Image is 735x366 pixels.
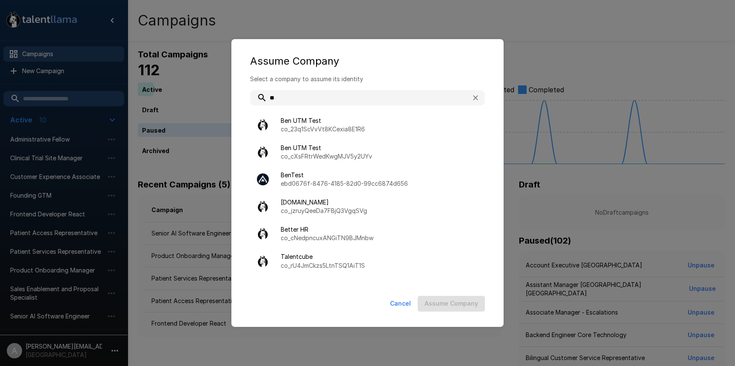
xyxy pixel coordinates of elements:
p: Select a company to assume its identity [250,75,485,83]
img: llama_clean.png [257,228,269,240]
div: Better HRco_cNedpncuxANGiTN9BJMnbw [250,221,485,247]
p: co_jzruyQeeDa7FBjQ3VgqSVg [281,207,478,215]
div: BenTestebd0676f-8476-4185-82d0-99cc6874d656 [250,167,485,192]
div: Talentcubeco_rU4JmCkzs5LtnTSQ1AiT1S [250,248,485,274]
p: co_23q1ScVvVt8KCexia8E1R6 [281,125,478,133]
p: co_cNedpncuxANGiTN9BJMnbw [281,234,478,242]
p: ebd0676f-8476-4185-82d0-99cc6874d656 [281,179,478,188]
div: Ben UTM Testco_cXsFRtrWedKwgMJV5y2UYv [250,139,485,165]
p: co_rU4JmCkzs5LtnTSQ1AiT1S [281,261,478,270]
span: [DOMAIN_NAME] [281,198,478,207]
div: Ben UTM Testco_23q1ScVvVt8KCexia8E1R6 [250,112,485,138]
img: llama_clean.png [257,255,269,267]
span: Better HR [281,225,478,234]
button: Cancel [387,296,414,312]
span: BenTest [281,171,478,179]
img: generic_avatar.png [257,173,269,185]
img: llama_clean.png [257,119,269,131]
p: co_cXsFRtrWedKwgMJV5y2UYv [281,152,478,161]
img: llama_clean.png [257,201,269,213]
span: Talentcube [281,253,478,261]
div: Assume Company [250,54,485,68]
img: llama_clean.png [257,146,269,158]
span: Ben UTM Test [281,144,478,152]
span: Ben UTM Test [281,116,478,125]
div: [DOMAIN_NAME]co_jzruyQeeDa7FBjQ3VgqSVg [250,194,485,219]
